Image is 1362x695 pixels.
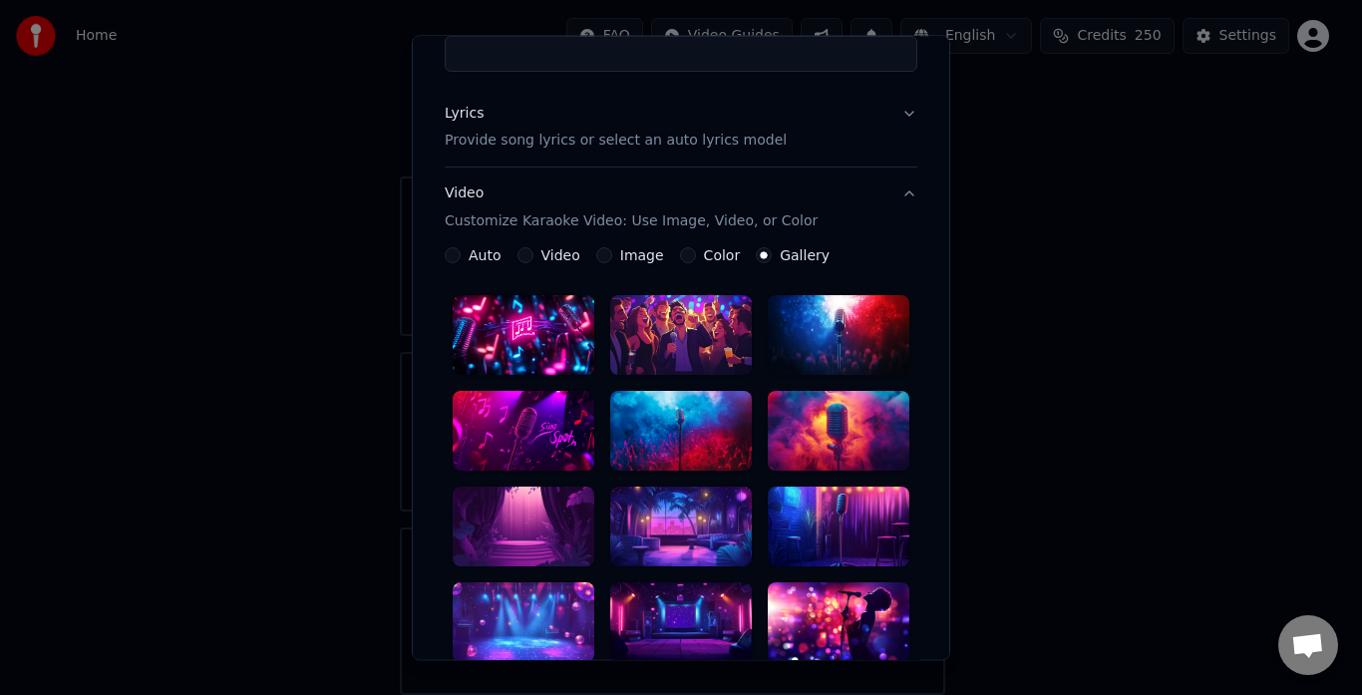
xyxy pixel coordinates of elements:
[704,249,741,263] label: Color
[541,249,580,263] label: Video
[469,249,502,263] label: Auto
[445,88,917,168] button: LyricsProvide song lyrics or select an auto lyrics model
[445,132,787,152] p: Provide song lyrics or select an auto lyrics model
[780,249,830,263] label: Gallery
[620,249,664,263] label: Image
[445,212,818,232] p: Customize Karaoke Video: Use Image, Video, or Color
[445,104,484,124] div: Lyrics
[445,169,917,248] button: VideoCustomize Karaoke Video: Use Image, Video, or Color
[445,184,818,232] div: Video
